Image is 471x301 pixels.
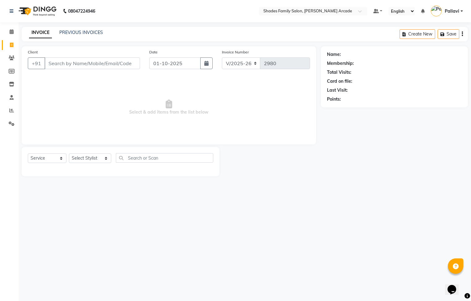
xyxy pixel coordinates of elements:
span: Select & add items from the list below [28,77,310,138]
a: INVOICE [29,27,52,38]
input: Search by Name/Mobile/Email/Code [45,57,140,69]
img: Pallavi [431,6,442,16]
div: Name: [327,51,341,58]
button: Create New [400,29,435,39]
div: Card on file: [327,78,352,85]
input: Search or Scan [116,153,213,163]
button: Save [438,29,459,39]
label: Client [28,49,38,55]
iframe: chat widget [445,276,465,295]
label: Date [149,49,158,55]
a: PREVIOUS INVOICES [59,30,103,35]
div: Total Visits: [327,69,351,76]
div: Membership: [327,60,354,67]
span: Pallavi [445,8,459,15]
button: +91 [28,57,45,69]
div: Points: [327,96,341,102]
div: Last Visit: [327,87,348,94]
b: 08047224946 [68,2,95,20]
img: logo [16,2,58,20]
label: Invoice Number [222,49,249,55]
